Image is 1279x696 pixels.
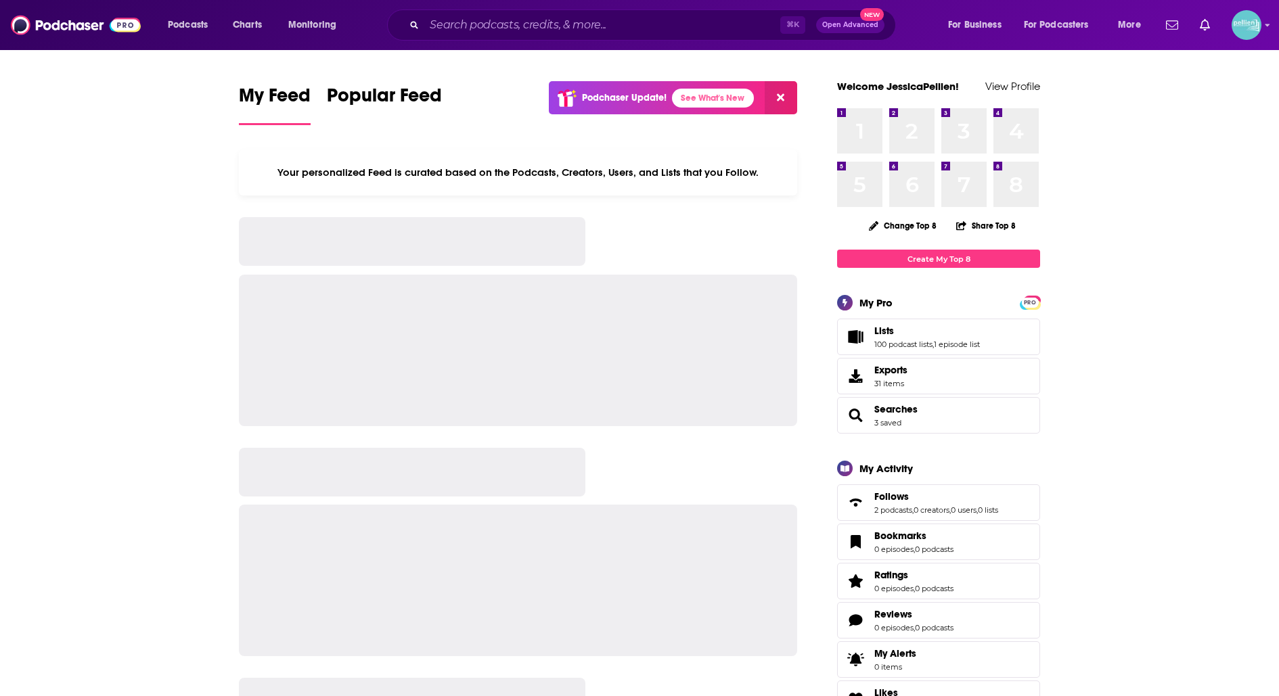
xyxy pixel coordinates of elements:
button: open menu [279,14,354,36]
span: 31 items [874,379,907,388]
span: Searches [837,397,1040,434]
span: My Alerts [874,647,916,659]
a: Create My Top 8 [837,250,1040,268]
span: My Alerts [842,650,869,669]
a: Reviews [842,611,869,630]
a: Searches [842,406,869,425]
a: Show notifications dropdown [1194,14,1215,37]
a: 0 podcasts [915,544,953,554]
span: Reviews [837,602,1040,639]
span: , [977,505,978,515]
a: My Alerts [837,641,1040,678]
span: , [914,544,915,554]
a: Charts [224,14,270,36]
a: Welcome JessicaPellien! [837,80,959,93]
div: Your personalized Feed is curated based on the Podcasts, Creators, Users, and Lists that you Follow. [239,149,797,195]
a: Reviews [874,608,953,620]
img: Podchaser - Follow, Share and Rate Podcasts [11,12,141,38]
a: Searches [874,403,918,415]
span: Charts [233,16,262,34]
div: My Activity [859,462,913,475]
p: Podchaser Update! [582,92,667,103]
a: 100 podcast lists [874,340,933,349]
span: Lists [874,325,894,337]
span: New [860,8,884,21]
a: Lists [874,325,980,337]
span: , [933,340,934,349]
span: Follows [837,484,1040,521]
a: Ratings [842,572,869,590]
a: 2 podcasts [874,505,912,515]
span: Bookmarks [874,530,926,542]
span: For Podcasters [1024,16,1089,34]
span: Ratings [837,563,1040,599]
span: , [914,584,915,593]
span: Podcasts [168,16,208,34]
span: Reviews [874,608,912,620]
span: Exports [874,364,907,376]
button: open menu [939,14,1018,36]
a: Exports [837,358,1040,394]
span: Ratings [874,569,908,581]
a: Bookmarks [874,530,953,542]
a: 0 episodes [874,544,914,554]
a: 0 creators [914,505,949,515]
a: Follows [842,493,869,512]
a: Follows [874,490,998,503]
button: open menu [158,14,225,36]
span: , [914,623,915,632]
span: Lists [837,319,1040,355]
a: My Feed [239,84,311,125]
button: open menu [1015,14,1108,36]
span: For Business [948,16,1002,34]
span: Follows [874,490,909,503]
span: , [949,505,951,515]
a: 3 saved [874,418,901,427]
a: View Profile [985,80,1040,93]
button: Show profile menu [1232,10,1261,40]
span: More [1118,16,1141,34]
span: ⌘ K [780,16,805,34]
input: Search podcasts, credits, & more... [424,14,780,36]
a: Ratings [874,569,953,581]
span: My Feed [239,84,311,115]
span: Exports [842,367,869,386]
span: 0 items [874,662,916,672]
a: Bookmarks [842,532,869,551]
span: PRO [1022,298,1038,308]
span: , [912,505,914,515]
a: PRO [1022,297,1038,307]
button: open menu [1108,14,1158,36]
button: Share Top 8 [956,212,1016,239]
span: Logged in as JessicaPellien [1232,10,1261,40]
a: 0 podcasts [915,584,953,593]
button: Change Top 8 [861,217,945,234]
a: 0 lists [978,505,998,515]
span: Popular Feed [327,84,442,115]
a: 0 podcasts [915,623,953,632]
span: Monitoring [288,16,336,34]
a: 0 users [951,505,977,515]
button: Open AdvancedNew [816,17,884,33]
div: Search podcasts, credits, & more... [400,9,909,41]
a: Show notifications dropdown [1161,14,1184,37]
a: 1 episode list [934,340,980,349]
a: Popular Feed [327,84,442,125]
a: 0 episodes [874,584,914,593]
div: My Pro [859,296,893,309]
span: Open Advanced [822,22,878,28]
span: Bookmarks [837,524,1040,560]
a: See What's New [672,89,754,108]
a: Lists [842,327,869,346]
img: User Profile [1232,10,1261,40]
a: 0 episodes [874,623,914,632]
